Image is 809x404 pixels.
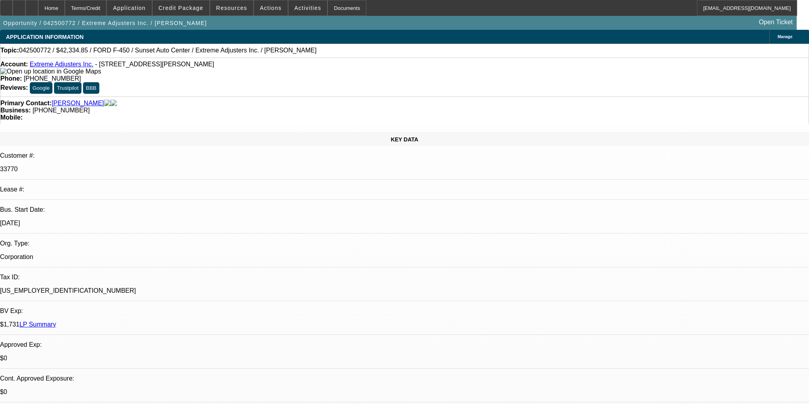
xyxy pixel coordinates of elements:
span: Activities [294,5,321,11]
button: Google [30,82,52,94]
a: LP Summary [19,321,56,328]
span: Manage [778,35,792,39]
span: Application [113,5,145,11]
button: Activities [288,0,327,15]
span: Resources [216,5,247,11]
button: Trustpilot [54,82,81,94]
button: Application [107,0,151,15]
span: 042500772 / $42,334.85 / FORD F-450 / Sunset Auto Center / Extreme Adjusters Inc. / [PERSON_NAME] [19,47,317,54]
strong: Primary Contact: [0,100,52,107]
span: Opportunity / 042500772 / Extreme Adjusters Inc. / [PERSON_NAME] [3,20,207,26]
strong: Account: [0,61,28,68]
img: linkedin-icon.png [110,100,117,107]
img: Open up location in Google Maps [0,68,101,75]
span: [PHONE_NUMBER] [33,107,90,114]
strong: Reviews: [0,84,28,91]
a: [PERSON_NAME] [52,100,104,107]
button: Resources [210,0,253,15]
span: KEY DATA [391,136,418,143]
strong: Mobile: [0,114,23,121]
a: Open Ticket [756,15,796,29]
span: Actions [260,5,282,11]
button: Actions [254,0,288,15]
button: BBB [83,82,99,94]
strong: Business: [0,107,31,114]
button: Credit Package [153,0,209,15]
strong: Topic: [0,47,19,54]
span: [PHONE_NUMBER] [24,75,81,82]
span: - [STREET_ADDRESS][PERSON_NAME] [95,61,214,68]
strong: Phone: [0,75,22,82]
img: facebook-icon.png [104,100,110,107]
a: View Google Maps [0,68,101,75]
span: APPLICATION INFORMATION [6,34,83,40]
a: Extreme Adjusters Inc. [30,61,93,68]
span: Credit Package [159,5,203,11]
